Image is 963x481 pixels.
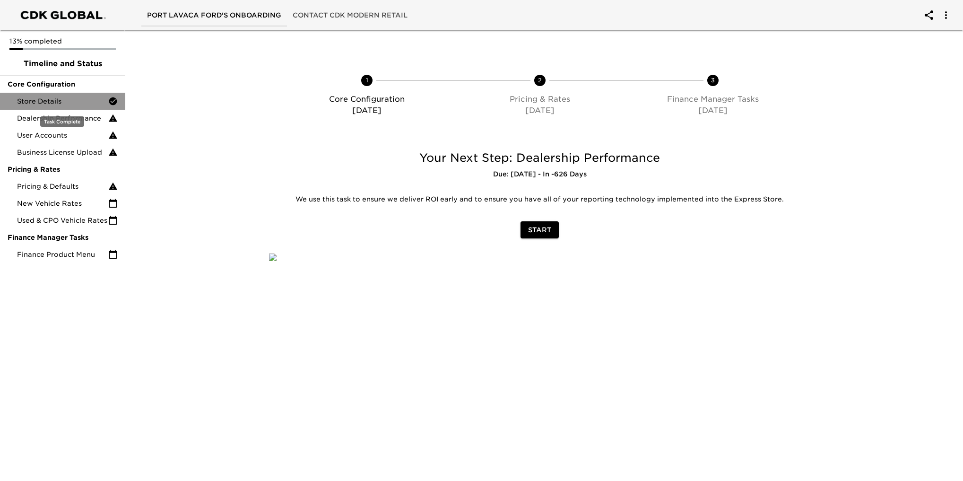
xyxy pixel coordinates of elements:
button: account of current user [935,4,957,26]
span: Used & CPO Vehicle Rates [17,216,108,225]
span: Finance Manager Tasks [8,233,118,242]
span: Dealership Performance [17,114,108,123]
span: Contact CDK Modern Retail [293,9,408,21]
span: Pricing & Rates [8,165,118,174]
p: Finance Manager Tasks [630,94,796,105]
span: User Accounts [17,131,108,140]
span: Business License Upload [17,148,108,157]
span: Core Configuration [8,79,118,89]
p: Core Configuration [284,94,450,105]
p: [DATE] [630,105,796,116]
text: 3 [711,77,715,84]
span: Store Details [17,96,108,106]
p: [DATE] [284,105,450,116]
span: Timeline and Status [8,58,118,70]
h6: Due: [DATE] - In -626 Days [269,169,811,180]
span: Finance Product Menu [17,250,108,259]
p: Pricing & Rates [457,94,623,105]
span: Start [528,224,551,236]
button: Start [521,221,559,239]
p: 13% completed [9,36,116,46]
h5: Your Next Step: Dealership Performance [269,150,811,166]
text: 1 [365,77,368,84]
p: [DATE] [457,105,623,116]
span: Pricing & Defaults [17,182,108,191]
span: New Vehicle Rates [17,199,108,208]
p: We use this task to ensure we deliver ROI early and to ensure you have all of your reporting tech... [276,195,804,204]
text: 2 [538,77,542,84]
span: Port Lavaca Ford's Onboarding [147,9,281,21]
img: qkibX1zbU72zw90W6Gan%2FTemplates%2FRjS7uaFIXtg43HUzxvoG%2F3e51d9d6-1114-4229-a5bf-f5ca567b6beb.jpg [269,254,277,261]
button: account of current user [918,4,940,26]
